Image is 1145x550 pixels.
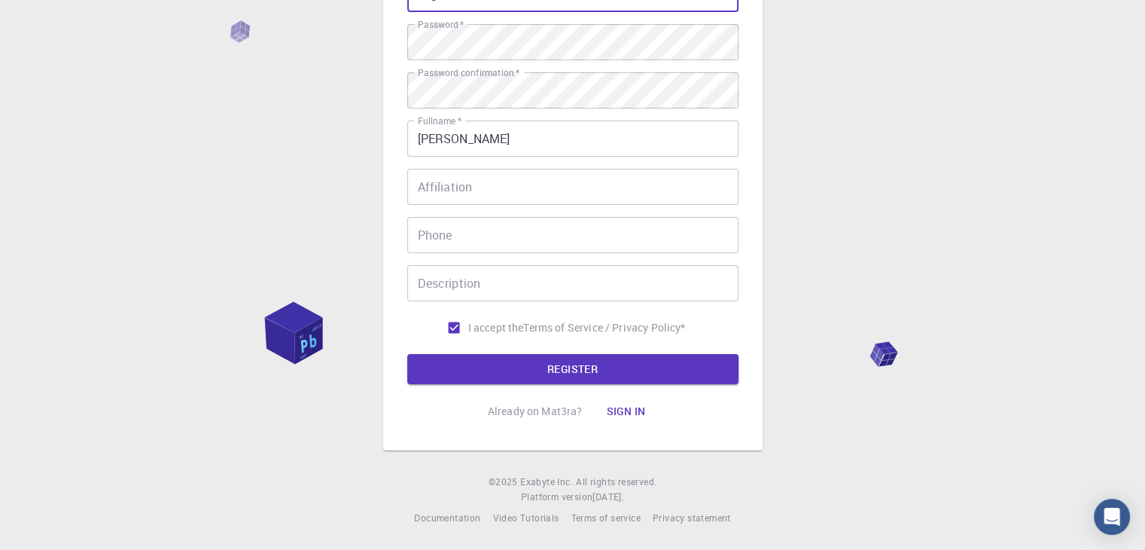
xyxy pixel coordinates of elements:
[592,490,624,503] span: [DATE] .
[653,512,731,524] span: Privacy statement
[523,320,685,335] p: Terms of Service / Privacy Policy *
[407,354,738,384] button: REGISTER
[468,320,524,335] span: I accept the
[489,475,520,490] span: © 2025
[594,396,657,426] button: Sign in
[414,511,480,526] a: Documentation
[1094,499,1130,535] div: Open Intercom Messenger
[492,512,559,524] span: Video Tutorials
[492,511,559,526] a: Video Tutorials
[521,490,592,505] span: Platform version
[414,512,480,524] span: Documentation
[520,475,573,487] span: Exabyte Inc.
[571,511,640,526] a: Terms of service
[523,320,685,335] a: Terms of Service / Privacy Policy*
[653,511,731,526] a: Privacy statement
[520,475,573,490] a: Exabyte Inc.
[592,490,624,505] a: [DATE].
[418,66,519,79] label: Password confirmation
[418,115,461,127] label: Fullname
[418,18,464,31] label: Password
[488,404,583,419] p: Already on Mat3ra?
[571,512,640,524] span: Terms of service
[576,475,656,490] span: All rights reserved.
